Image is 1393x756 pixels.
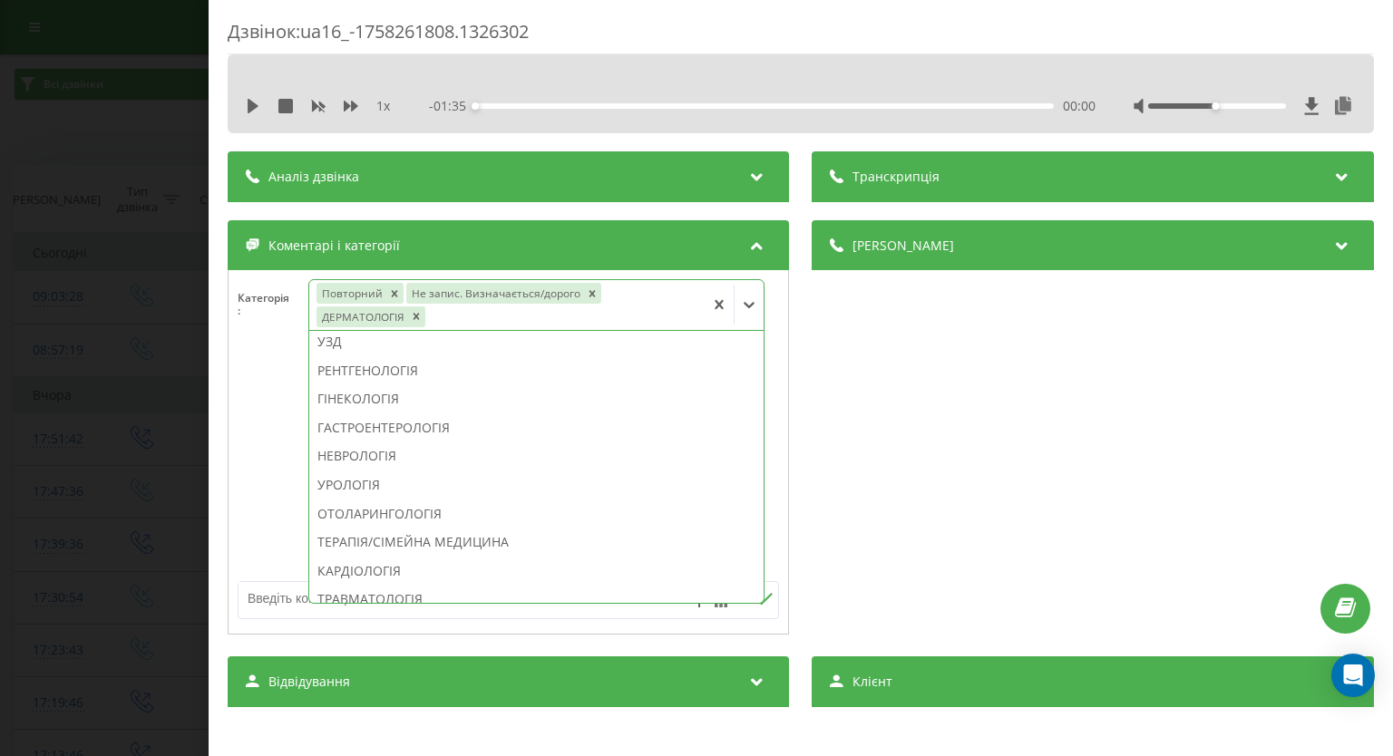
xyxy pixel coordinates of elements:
div: РЕНТГЕНОЛОГІЯ [309,356,764,385]
span: 00:00 [1063,97,1096,115]
div: Accessibility label [1213,102,1220,110]
div: ОТОЛАРИНГОЛОГІЯ [309,499,764,528]
span: [PERSON_NAME] [853,237,955,255]
h4: Категорія : [238,292,308,318]
div: Accessibility label [472,102,480,110]
div: КАРДІОЛОГІЯ [309,557,764,586]
div: ДЕРМАТОЛОГІЯ [317,306,407,327]
div: УРОЛОГІЯ [309,470,764,499]
div: ГАСТРОЕНТЕРОЛОГІЯ [309,413,764,442]
span: Коментарі і категорії [268,237,400,255]
span: Аналіз дзвінка [268,168,359,186]
div: ТЕРАПІЯ/СІМЕЙНА МЕДИЦИНА [309,528,764,557]
span: - 01:35 [430,97,476,115]
span: Транскрипція [853,168,940,186]
span: Відвідування [268,673,350,691]
div: ГІНЕКОЛОГІЯ [309,384,764,413]
span: 1 x [376,97,390,115]
div: ТРАВМАТОЛОГІЯ [309,585,764,614]
span: Клієнт [853,673,893,691]
div: УЗД [309,327,764,356]
div: НЕВРОЛОГІЯ [309,441,764,470]
div: Повторний [317,283,385,304]
div: Remove ДЕРМАТОЛОГІЯ [407,306,425,327]
div: Open Intercom Messenger [1331,654,1375,697]
div: Remove Повторний [385,283,404,304]
div: Дзвінок : ua16_-1758261808.1326302 [228,19,1374,54]
div: Не запис. Визначається/дорого [406,283,583,304]
div: Remove Не запис. Визначається/дорого [583,283,601,304]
